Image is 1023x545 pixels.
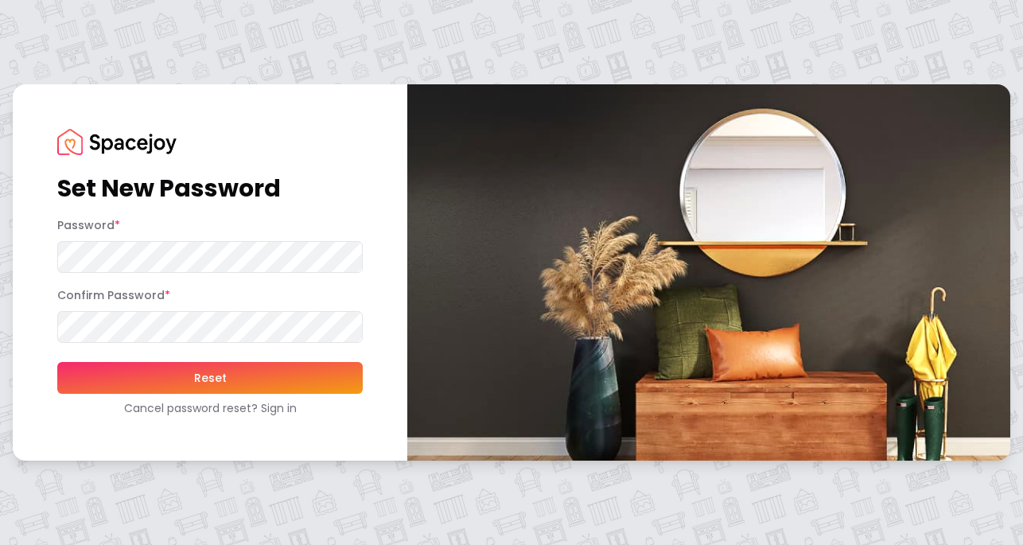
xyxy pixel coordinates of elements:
[57,129,177,154] img: Spacejoy Logo
[407,84,1010,460] img: banner
[57,217,120,233] label: Password
[57,362,363,394] button: Reset
[57,400,363,416] div: Cancel password reset?
[57,287,170,303] label: Confirm Password
[57,174,363,203] h1: Set New Password
[261,400,297,416] a: Sign in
